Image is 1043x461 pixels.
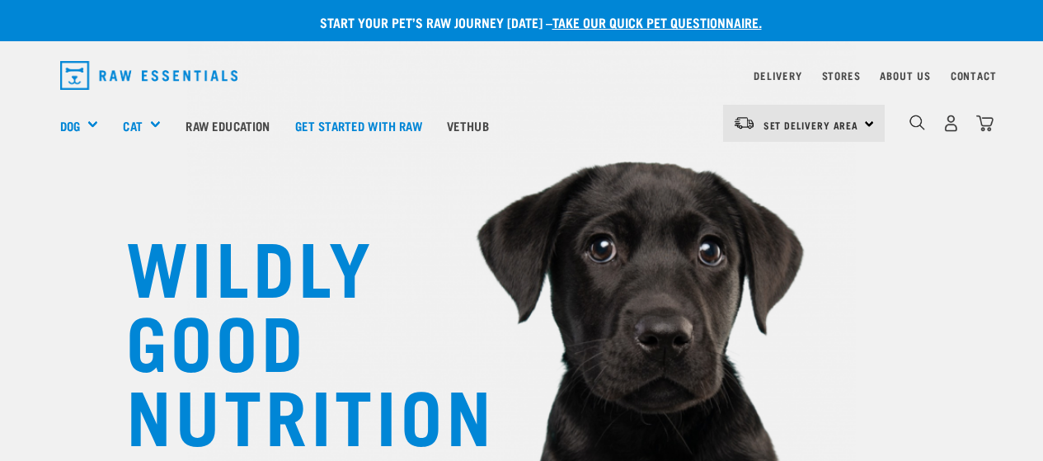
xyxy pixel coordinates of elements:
[754,73,801,78] a: Delivery
[60,116,80,135] a: Dog
[942,115,960,132] img: user.png
[763,122,859,128] span: Set Delivery Area
[822,73,861,78] a: Stores
[173,92,282,158] a: Raw Education
[976,115,994,132] img: home-icon@2x.png
[47,54,997,96] nav: dropdown navigation
[123,116,142,135] a: Cat
[552,18,762,26] a: take our quick pet questionnaire.
[435,92,501,158] a: Vethub
[880,73,930,78] a: About Us
[733,115,755,130] img: van-moving.png
[126,227,456,449] h1: WILDLY GOOD NUTRITION
[60,61,238,90] img: Raw Essentials Logo
[283,92,435,158] a: Get started with Raw
[951,73,997,78] a: Contact
[909,115,925,130] img: home-icon-1@2x.png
